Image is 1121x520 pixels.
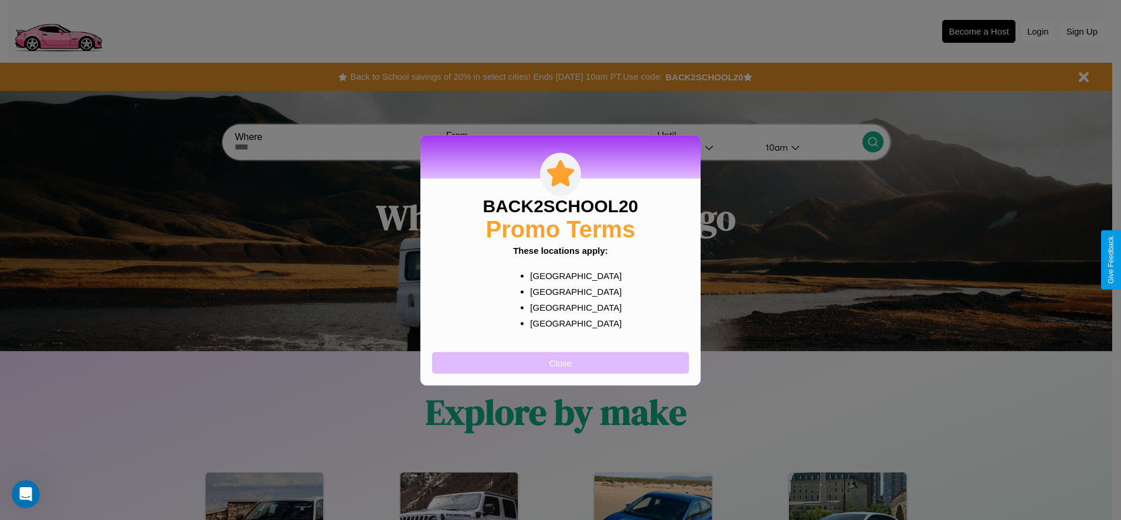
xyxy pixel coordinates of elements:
iframe: Intercom live chat [12,480,40,508]
h2: Promo Terms [486,216,636,242]
p: [GEOGRAPHIC_DATA] [530,267,614,283]
p: [GEOGRAPHIC_DATA] [530,299,614,315]
b: These locations apply: [513,245,608,255]
p: [GEOGRAPHIC_DATA] [530,283,614,299]
div: Give Feedback [1107,236,1115,284]
button: Close [432,352,689,373]
p: [GEOGRAPHIC_DATA] [530,315,614,331]
h3: BACK2SCHOOL20 [483,196,638,216]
